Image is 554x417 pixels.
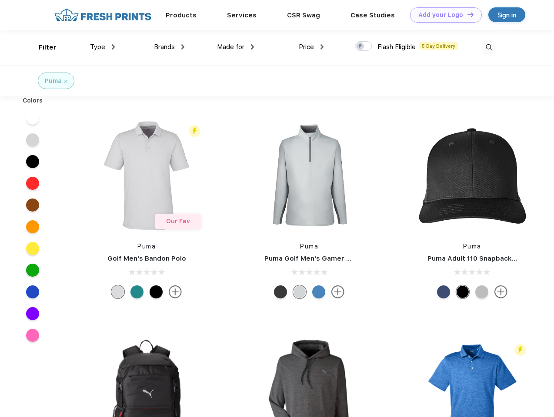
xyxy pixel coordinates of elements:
img: filter_cancel.svg [64,80,67,83]
span: Type [90,43,105,51]
a: Products [166,11,197,19]
a: Puma [463,243,481,250]
span: Our Fav [166,218,190,225]
a: Sign in [488,7,525,22]
div: Puma [45,76,62,86]
div: High Rise [293,285,306,298]
img: flash_active_toggle.svg [189,125,200,137]
img: more.svg [494,285,507,298]
img: DT [467,12,474,17]
div: Quarry with Brt Whit [475,285,488,298]
img: more.svg [169,285,182,298]
img: more.svg [331,285,344,298]
div: Add your Logo [418,11,463,19]
span: Flash Eligible [377,43,416,51]
span: Brands [154,43,175,51]
div: Bright Cobalt [312,285,325,298]
span: Made for [217,43,244,51]
a: Puma [300,243,318,250]
a: Golf Men's Bandon Polo [107,255,186,262]
span: Price [299,43,314,51]
div: Sign in [497,10,516,20]
div: Filter [39,43,57,53]
a: Puma Golf Men's Gamer Golf Quarter-Zip [264,255,402,262]
div: Green Lagoon [130,285,144,298]
img: dropdown.png [320,44,324,50]
a: Services [227,11,257,19]
img: dropdown.png [112,44,115,50]
img: func=resize&h=266 [251,118,367,233]
img: desktop_search.svg [482,40,496,55]
div: Peacoat Qut Shd [437,285,450,298]
div: Puma Black [150,285,163,298]
div: Pma Blk Pma Blk [456,285,469,298]
div: Colors [16,96,50,105]
span: 5 Day Delivery [419,42,458,50]
img: dropdown.png [181,44,184,50]
a: Puma [137,243,156,250]
img: fo%20logo%202.webp [52,7,154,23]
a: CSR Swag [287,11,320,19]
img: dropdown.png [251,44,254,50]
img: func=resize&h=266 [89,118,204,233]
img: func=resize&h=266 [414,118,530,233]
img: flash_active_toggle.svg [514,344,526,356]
div: High Rise [111,285,124,298]
div: Puma Black [274,285,287,298]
